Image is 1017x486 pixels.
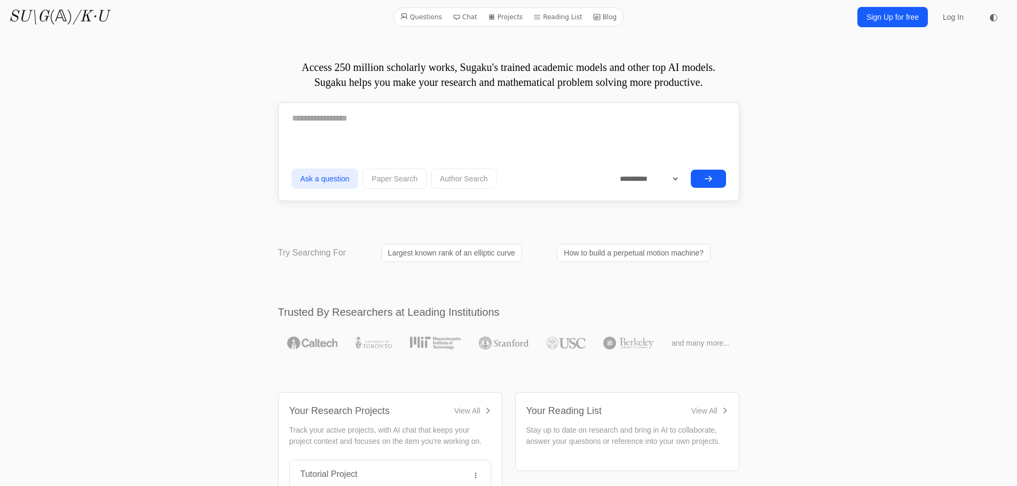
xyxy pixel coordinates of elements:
[448,10,482,24] a: Chat
[983,6,1004,28] button: ◐
[301,469,358,479] a: Tutorial Project
[431,169,497,189] button: Author Search
[857,7,928,27] a: Sign Up for free
[291,169,359,189] button: Ask a question
[484,10,527,24] a: Projects
[589,10,621,24] a: Blog
[410,337,461,349] img: MIT
[356,337,392,349] img: University of Toronto
[672,338,730,348] span: and many more...
[454,405,491,416] a: View All
[454,405,480,416] div: View All
[691,405,718,416] div: View All
[546,337,585,349] img: USC
[691,405,728,416] a: View All
[526,403,602,418] div: Your Reading List
[287,337,337,349] img: Caltech
[603,337,653,349] img: UC Berkeley
[479,337,529,349] img: Stanford
[289,425,491,447] p: Track your active projects, with AI chat that keeps your project context and focuses on the item ...
[278,60,739,90] p: Access 250 million scholarly works, Sugaku's trained academic models and other top AI models. Sug...
[9,7,108,27] a: SU\G(𝔸)/K·U
[557,244,711,262] a: How to build a perpetual motion machine?
[73,9,108,25] i: /K·U
[989,12,998,22] span: ◐
[381,244,522,262] a: Largest known rank of an elliptic curve
[278,246,346,259] p: Try Searching For
[289,403,390,418] div: Your Research Projects
[529,10,587,24] a: Reading List
[9,9,49,25] i: SU\G
[936,7,970,27] a: Log In
[278,305,739,320] h2: Trusted By Researchers at Leading Institutions
[396,10,446,24] a: Questions
[362,169,427,189] button: Paper Search
[526,425,728,447] p: Stay up to date on research and bring in AI to collaborate, answer your questions or reference in...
